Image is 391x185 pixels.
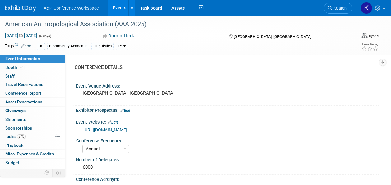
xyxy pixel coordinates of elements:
[91,43,114,50] div: Linguistics
[0,55,65,63] a: Event Information
[5,65,24,70] span: Booth
[5,99,42,104] span: Asset Reservations
[361,33,368,38] img: Format-Hybrid.png
[5,43,31,50] td: Tags
[0,124,65,132] a: Sponsorships
[5,143,23,148] span: Playbook
[37,43,45,50] div: US
[5,126,32,130] span: Sponsorships
[0,150,65,158] a: Misc. Expenses & Credits
[81,163,374,172] div: 6000
[76,117,379,126] div: Event Website:
[76,106,379,114] div: Exhibitor Prospectus:
[324,3,352,14] a: Search
[53,169,65,177] td: Toggle Event Tabs
[18,33,24,38] span: to
[0,107,65,115] a: Giveaways
[5,108,26,113] span: Giveaways
[234,34,311,39] span: [GEOGRAPHIC_DATA], [GEOGRAPHIC_DATA]
[21,44,31,48] a: Edit
[83,127,127,132] a: [URL][DOMAIN_NAME]
[0,89,65,97] a: Conference Report
[0,98,65,106] a: Asset Reservations
[75,64,374,71] div: CONFERENCE DETAILS
[332,6,347,11] span: Search
[5,5,36,12] img: ExhibitDay
[0,141,65,149] a: Playbook
[83,90,195,96] pre: [GEOGRAPHIC_DATA], [GEOGRAPHIC_DATA]
[5,151,54,156] span: Misc. Expenses & Credits
[47,43,89,50] div: Bloomsbury Academic
[361,43,378,46] div: Event Rating
[0,63,65,72] a: Booth
[76,155,379,163] div: Number of Delegates:
[369,34,379,38] div: Hybrid
[5,169,47,174] span: ROI, Objectives & ROO
[44,6,99,11] span: A&P Conference Workspace
[5,160,19,165] span: Budget
[5,117,26,122] span: Shipments
[120,108,130,113] a: Edit
[5,82,43,87] span: Travel Reservations
[76,81,379,89] div: Event Venue Address:
[76,136,376,144] div: Conference Frequency:
[5,91,41,96] span: Conference Report
[5,33,37,38] span: [DATE] [DATE]
[5,74,15,78] span: Staff
[116,43,128,50] div: FY26
[17,134,26,139] span: 27%
[0,80,65,89] a: Travel Reservations
[5,134,26,139] span: Tasks
[0,72,65,80] a: Staff
[0,132,65,141] a: Tasks27%
[38,34,51,38] span: (5 days)
[5,56,40,61] span: Event Information
[0,159,65,167] a: Budget
[0,167,65,176] a: ROI, Objectives & ROO
[361,2,372,14] img: Kristen Beach
[361,32,379,39] div: Event Format
[100,33,137,39] button: Committed
[324,32,379,42] div: Event Format
[3,19,347,30] div: American Anthropological Association (AAA 2025)
[108,120,118,125] a: Edit
[42,169,53,177] td: Personalize Event Tab Strip
[0,115,65,124] a: Shipments
[20,65,23,69] i: Booth reservation complete
[76,175,379,183] div: Conference Acronym:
